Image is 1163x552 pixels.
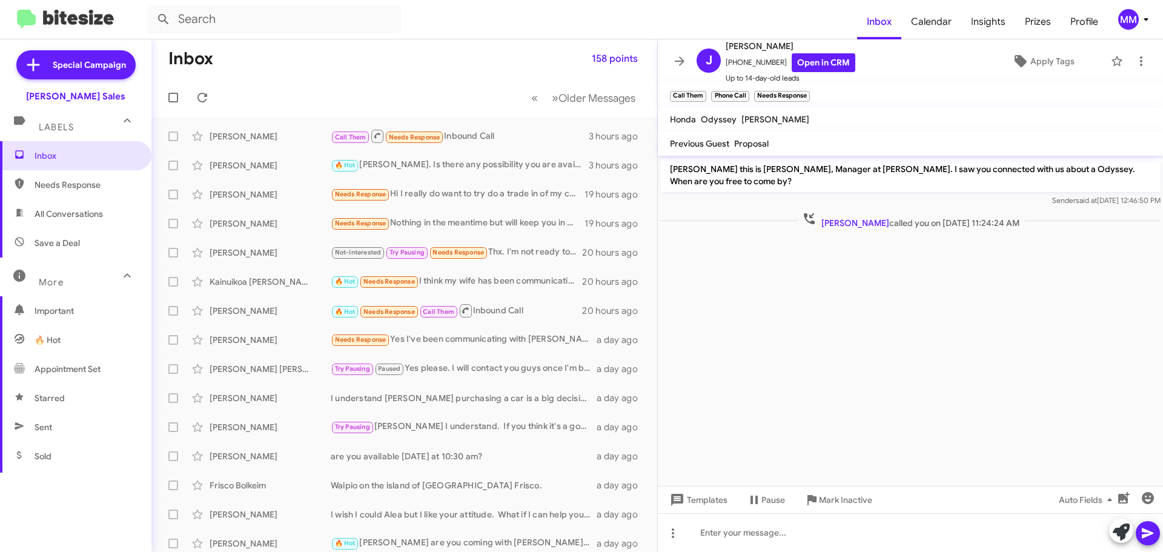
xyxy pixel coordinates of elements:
a: Profile [1061,4,1108,39]
div: Yes I've been communicating with [PERSON_NAME]. However my husband mentioned he got a text for yo... [331,333,597,347]
span: 🔥 Hot [335,539,356,547]
span: Sold [35,450,51,462]
div: [PERSON_NAME] I understand. If you think it's a good idea to take advantage of the incentives ava... [331,420,597,434]
div: 3 hours ago [589,159,648,171]
small: Needs Response [754,91,810,102]
span: Try Pausing [335,423,370,431]
span: said at [1076,196,1097,205]
span: Previous Guest [670,138,729,149]
span: Needs Response [363,278,415,285]
div: a day ago [597,334,648,346]
span: Inbox [35,150,138,162]
span: Needs Response [432,248,484,256]
div: a day ago [597,363,648,375]
div: Hi I really do want to try do a trade in of my car even though it is kind of early [331,187,585,201]
span: Not-Interested [335,248,382,256]
a: Special Campaign [16,50,136,79]
span: J [706,51,712,70]
div: a day ago [597,421,648,433]
span: Proposal [734,138,769,149]
div: Yes please. I will contact you guys once I'm back [331,362,597,376]
span: 🔥 Hot [335,308,356,316]
div: [PERSON_NAME] [PERSON_NAME] [210,363,331,375]
span: Up to 14-day-old leads [726,72,855,84]
input: Search [147,5,401,34]
span: Try Pausing [335,365,370,373]
button: Next [545,85,643,110]
div: [PERSON_NAME] [210,508,331,520]
span: [PERSON_NAME] [741,114,809,125]
span: Apply Tags [1030,50,1075,72]
div: [PERSON_NAME] [210,218,331,230]
span: Mark Inactive [819,489,872,511]
span: Paused [378,365,400,373]
div: [PERSON_NAME] [210,392,331,404]
span: 158 points [592,48,638,70]
div: I think my wife has been communicating with you, her name is [PERSON_NAME]. But we have been comm... [331,274,582,288]
button: Pause [737,489,795,511]
div: Kainuikoa [PERSON_NAME] [210,276,331,288]
span: Needs Response [363,308,415,316]
a: Calendar [901,4,961,39]
span: Appointment Set [35,363,101,375]
span: Auto Fields [1059,489,1117,511]
div: [PERSON_NAME] [210,159,331,171]
div: [PERSON_NAME] [210,130,331,142]
div: are you available [DATE] at 10:30 am? [331,450,597,462]
span: Pause [761,489,785,511]
small: Phone Call [711,91,749,102]
div: 19 hours ago [585,218,648,230]
span: 🔥 Hot [35,334,61,346]
div: a day ago [597,537,648,550]
div: [PERSON_NAME] [210,421,331,433]
div: Waipio on the island of [GEOGRAPHIC_DATA] Frisco. [331,479,597,491]
a: Prizes [1015,4,1061,39]
span: Save a Deal [35,237,80,249]
span: called you on [DATE] 11:24:24 AM [797,211,1024,229]
small: Call Them [670,91,706,102]
button: Mark Inactive [795,489,882,511]
div: 20 hours ago [582,276,648,288]
button: Previous [524,85,545,110]
div: [PERSON_NAME] [210,305,331,317]
span: « [531,90,538,105]
span: More [39,277,64,288]
span: Needs Response [389,133,440,141]
span: Sent [35,421,52,433]
span: Needs Response [35,179,138,191]
span: [PHONE_NUMBER] [726,53,855,72]
span: Special Campaign [53,59,126,71]
div: 19 hours ago [585,188,648,201]
h1: Inbox [168,49,213,68]
button: Auto Fields [1049,489,1127,511]
a: Inbox [857,4,901,39]
span: All Conversations [35,208,103,220]
div: Inbound Call [331,128,589,144]
button: MM [1108,9,1150,30]
span: Needs Response [335,219,386,227]
span: Sender [DATE] 12:46:50 PM [1052,196,1161,205]
button: Apply Tags [981,50,1105,72]
div: [PERSON_NAME]. Is there any possibility you are available [DATE]? Reason I ask is your associate ... [331,158,589,172]
a: Insights [961,4,1015,39]
div: MM [1118,9,1139,30]
span: Needs Response [335,336,386,344]
div: I understand [PERSON_NAME] purchasing a car is a big decision. But what if I can make it fit in y... [331,392,597,404]
span: [PERSON_NAME] [726,39,855,53]
div: 3 hours ago [589,130,648,142]
div: Inbound Call [331,303,582,318]
div: [PERSON_NAME] [210,247,331,259]
div: Nothing in the meantime but will keep you in mind if I think of anything. Thank you [331,216,585,230]
span: Older Messages [558,91,635,105]
nav: Page navigation example [525,85,643,110]
button: Templates [658,489,737,511]
button: 158 points [582,48,648,70]
span: 🔥 Hot [335,161,356,169]
span: » [552,90,558,105]
div: 20 hours ago [582,305,648,317]
span: Labels [39,122,74,133]
div: Thx. I'm not ready to commit. Maybe next week but I'm tied up right now. [331,245,582,259]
